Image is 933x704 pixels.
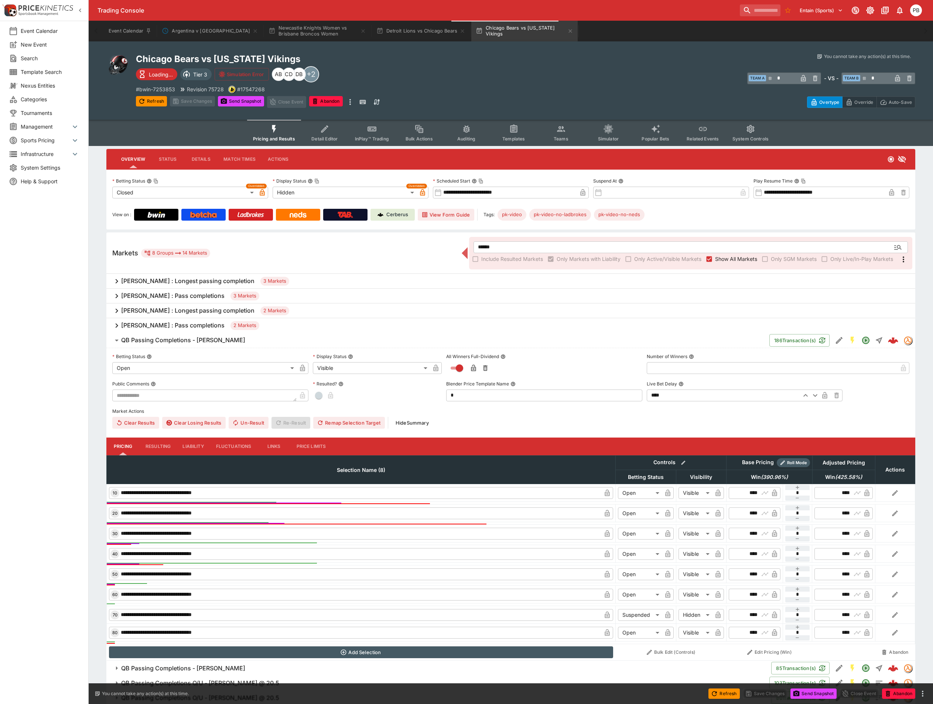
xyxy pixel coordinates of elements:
span: Selection Name (8) [329,466,393,475]
button: Copy To Clipboard [314,178,319,184]
span: Categories [21,95,79,103]
span: Betting Status [620,473,672,482]
button: Blender Price Template Name [510,381,516,387]
div: Visible [679,507,712,519]
div: Betting Target: cerberus [529,209,591,221]
span: 20 [111,511,119,516]
img: tradingmodel [904,336,912,344]
button: Send Snapshot [218,96,264,106]
div: bwin [228,86,236,93]
button: Open [891,241,905,254]
label: Market Actions [112,406,909,417]
div: 8 Groups 14 Markets [144,249,207,258]
button: Simulation Error [215,68,269,81]
p: Cerberus [386,211,408,218]
button: Un-Result [229,417,268,429]
a: 6f33fc4f-529c-4891-9a34-43e3ff2606f1 [886,661,900,676]
button: Resulted? [338,381,344,387]
img: american_football.png [106,53,130,77]
button: Bulk edit [679,458,688,467]
span: Only Active/Visible Markets [634,255,701,263]
span: New Event [21,41,79,48]
button: Links [257,438,291,455]
span: Re-Result [271,417,310,429]
span: Win(390.96%) [743,473,796,482]
span: Mark an event as closed and abandoned. [882,689,915,697]
label: Tags: [483,209,495,221]
button: Abandon [309,96,342,106]
button: 103Transaction(s) [769,677,830,689]
img: bwin.png [229,86,235,93]
button: Price Limits [291,438,332,455]
button: Copy To Clipboard [801,178,806,184]
h6: QB Passing Completions - [PERSON_NAME] [121,336,245,344]
div: Visible [679,548,712,560]
button: SGM Enabled [846,676,859,690]
button: Clear Losing Results [162,417,226,429]
span: 30 [111,531,119,536]
h6: [PERSON_NAME] : Longest passing completion [121,277,254,285]
button: Fluctuations [210,438,257,455]
span: 50 [111,572,119,577]
button: Betting Status [147,354,152,359]
p: Resulted? [313,381,337,387]
button: more [346,96,355,108]
h6: [PERSON_NAME] : Pass completions [121,292,225,300]
button: Overview [115,150,151,168]
img: tradingmodel [904,679,912,687]
button: Number of Winners [689,354,694,359]
button: Liability [177,438,210,455]
div: Open [618,528,662,540]
span: Templates [502,136,525,142]
div: Visible [679,627,712,639]
div: Closed [112,187,256,198]
div: Daniel Beswick [293,68,306,81]
div: Trading Console [98,7,737,14]
div: Open [618,548,662,560]
div: Show/hide Price Roll mode configuration. [777,458,810,467]
div: Visible [679,487,712,499]
span: Roll Mode [784,460,810,466]
span: System Controls [732,136,769,142]
div: Visible [679,568,712,580]
span: pk-video [498,211,526,218]
span: Help & Support [21,177,79,185]
p: You cannot take any action(s) at this time. [102,690,189,697]
button: Suspend At [618,178,623,184]
div: 6f33fc4f-529c-4891-9a34-43e3ff2606f1 [888,663,898,673]
button: Abandon [877,646,913,658]
a: 7a858a95-ba51-4627-a3cc-be07a50328ff [886,333,900,348]
span: pk-video-no-neds [594,211,645,218]
p: Auto-Save [889,98,912,106]
em: ( 390.96 %) [761,473,788,482]
button: Overtype [807,96,843,108]
svg: Open [861,336,870,345]
p: You cannot take any action(s) at this time. [824,53,911,60]
span: Show All Markets [715,255,757,263]
img: Ladbrokes [237,212,264,218]
span: Detail Editor [311,136,338,142]
div: d0e21154-c7e4-47d9-afa7-23ca2746815b [888,678,898,688]
div: Open [618,589,662,601]
button: Display StatusCopy To Clipboard [308,178,313,184]
button: HideSummary [391,417,433,429]
span: System Settings [21,164,79,171]
button: Copy To Clipboard [153,178,158,184]
img: logo-cerberus--red.svg [888,678,898,688]
h6: - VS - [824,74,838,82]
span: Visibility [682,473,720,482]
div: Open [618,568,662,580]
button: Event Calendar [104,21,156,41]
button: SGM Enabled [846,662,859,675]
button: Open [859,676,872,690]
p: Copy To Clipboard [136,85,175,93]
th: Actions [875,455,915,484]
div: Visible [679,589,712,601]
img: logo-cerberus--red.svg [888,663,898,673]
img: Neds [290,212,306,218]
button: Argentina v New Zealand [157,21,263,41]
img: Cerberus [377,212,383,218]
button: Peter Bishop [908,2,924,18]
button: Details [184,150,218,168]
button: Display Status [348,354,353,359]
